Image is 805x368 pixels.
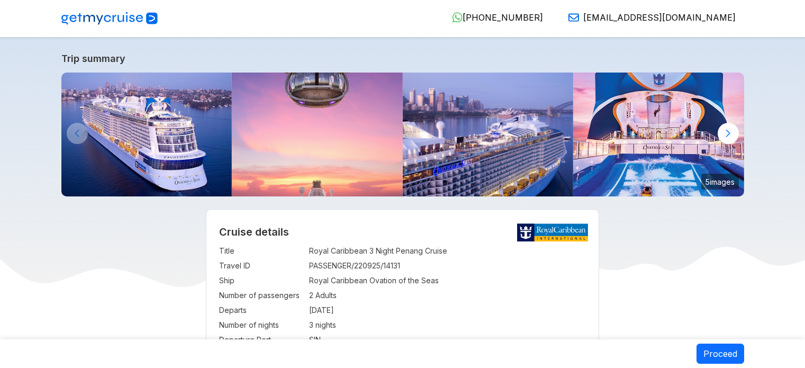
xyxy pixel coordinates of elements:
[309,333,586,347] td: SIN
[304,244,309,258] td: :
[219,333,304,347] td: Departure Port
[232,73,403,196] img: north-star-sunset-ovation-of-the-seas.jpg
[309,244,586,258] td: Royal Caribbean 3 Night Penang Cruise
[304,273,309,288] td: :
[568,12,579,23] img: Email
[304,318,309,333] td: :
[219,244,304,258] td: Title
[219,303,304,318] td: Departs
[219,258,304,273] td: Travel ID
[309,258,586,273] td: PASSENGER/220925/14131
[219,318,304,333] td: Number of nights
[697,344,744,364] button: Proceed
[304,333,309,347] td: :
[61,53,744,64] a: Trip summary
[452,12,463,23] img: WhatsApp
[309,288,586,303] td: 2 Adults
[219,273,304,288] td: Ship
[309,318,586,333] td: 3 nights
[219,226,586,238] h2: Cruise details
[403,73,574,196] img: ovation-of-the-seas-departing-from-sydney.jpg
[463,12,543,23] span: [PHONE_NUMBER]
[573,73,744,196] img: ovation-of-the-seas-flowrider-sunset.jpg
[583,12,736,23] span: [EMAIL_ADDRESS][DOMAIN_NAME]
[701,174,739,190] small: 5 images
[61,73,232,196] img: ovation-exterior-back-aerial-sunset-port-ship.jpg
[219,288,304,303] td: Number of passengers
[444,12,543,23] a: [PHONE_NUMBER]
[304,303,309,318] td: :
[309,273,586,288] td: Royal Caribbean Ovation of the Seas
[304,288,309,303] td: :
[560,12,736,23] a: [EMAIL_ADDRESS][DOMAIN_NAME]
[304,258,309,273] td: :
[309,303,586,318] td: [DATE]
